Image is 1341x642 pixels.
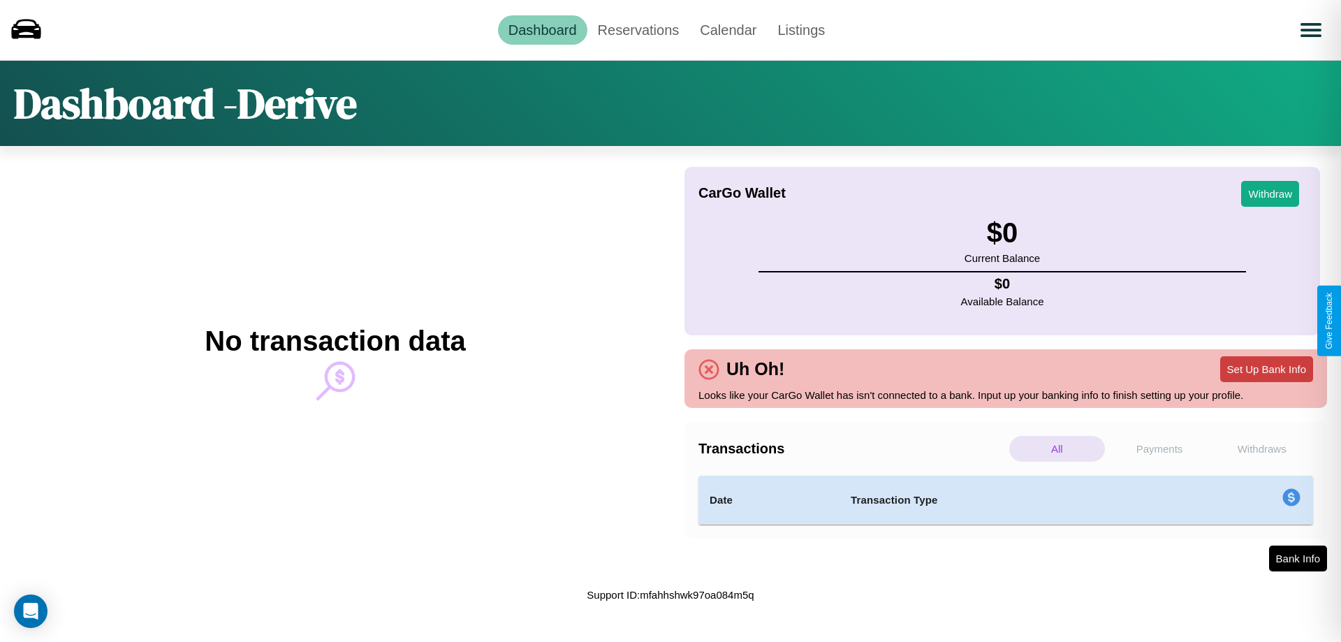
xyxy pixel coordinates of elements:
p: Available Balance [961,292,1044,311]
h4: $ 0 [961,276,1044,292]
div: Give Feedback [1324,293,1334,349]
h4: CarGo Wallet [698,185,786,201]
button: Withdraw [1241,181,1299,207]
a: Dashboard [498,15,587,45]
h4: Uh Oh! [719,359,791,379]
h4: Transaction Type [851,492,1168,509]
p: All [1009,436,1105,462]
button: Open menu [1291,10,1331,50]
p: Withdraws [1214,436,1310,462]
div: Open Intercom Messenger [14,594,47,628]
h2: No transaction data [205,326,465,357]
h3: $ 0 [965,217,1040,249]
a: Reservations [587,15,690,45]
button: Bank Info [1269,546,1327,571]
p: Looks like your CarGo Wallet has isn't connected to a bank. Input up your banking info to finish ... [698,386,1313,404]
p: Current Balance [965,249,1040,268]
a: Calendar [689,15,767,45]
table: simple table [698,476,1313,525]
h4: Date [710,492,828,509]
p: Payments [1112,436,1208,462]
button: Set Up Bank Info [1220,356,1313,382]
a: Listings [767,15,835,45]
p: Support ID: mfahhshwk97oa084m5q [587,585,754,604]
h4: Transactions [698,441,1006,457]
h1: Dashboard - Derive [14,75,357,132]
